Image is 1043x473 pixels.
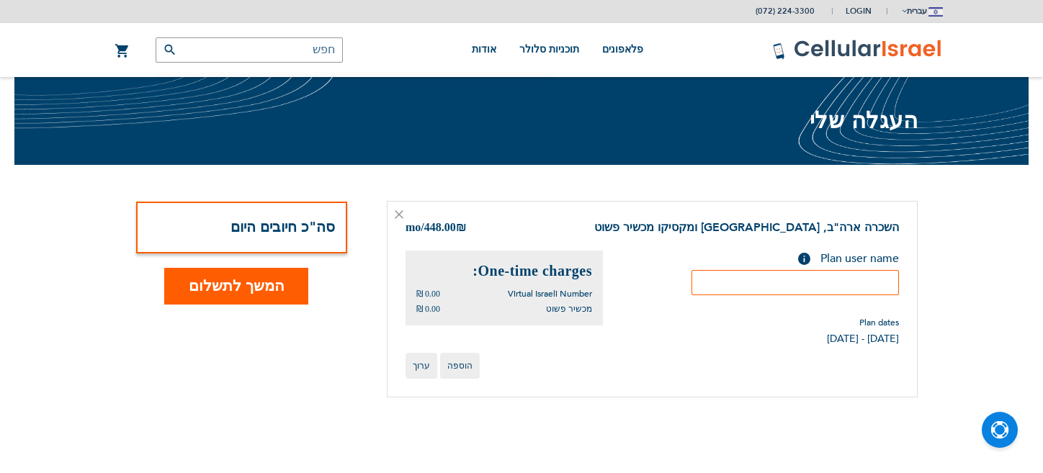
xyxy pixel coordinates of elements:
a: אודות [472,23,496,77]
span: ערוך [413,361,430,371]
a: תוכניות סלולר [519,23,579,77]
span: אודות [472,44,496,55]
span: [DATE] - [DATE] [827,332,899,346]
span: Virtual Israeli Number [508,288,592,299]
input: חפש [156,37,343,63]
img: לוגו סלולר ישראל [772,39,943,60]
img: Jerusalem [928,7,943,17]
span: ₪ [456,220,466,237]
a: ערוך [406,353,437,379]
button: עברית [900,1,943,22]
span: ‏0.00 ₪ [416,304,440,314]
span: פלאפונים [602,44,643,55]
span: Help [798,253,810,265]
h2: One-time charges: [416,261,592,281]
a: הוספה [440,353,480,379]
strong: סה"כ חיובים היום [230,217,335,237]
span: המשך לתשלום [189,276,285,297]
div: 448.00 [406,220,466,237]
span: Plan dates [827,317,899,328]
a: (072) 224-3300 [756,6,815,17]
span: תוכניות סלולר [519,44,579,55]
button: המשך לתשלום [164,268,308,305]
a: השכרה ארה"ב, [GEOGRAPHIC_DATA] ומקסיקו מכשיר פשוט [594,220,899,235]
span: Login [846,6,872,17]
span: הוספה [447,361,473,371]
span: ‏0.00 ₪ [416,289,440,299]
a: פלאפונים [602,23,643,77]
span: Plan user name [820,251,899,266]
span: /mo [406,221,424,233]
span: מכשיר פשוט [546,303,592,315]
